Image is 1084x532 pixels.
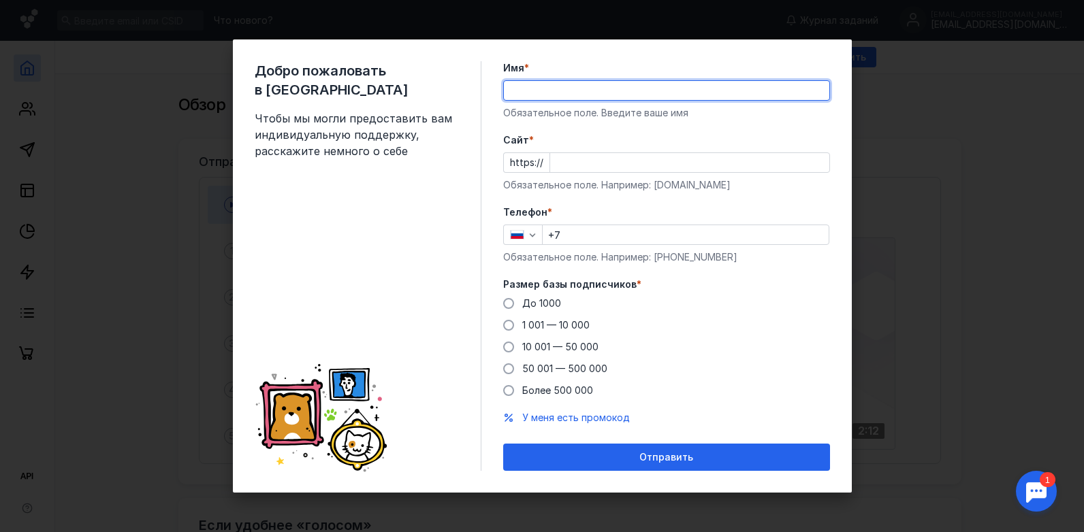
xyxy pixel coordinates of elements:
span: Отправить [639,452,693,463]
span: 10 001 — 50 000 [522,341,599,352]
div: Обязательное поле. Например: [DOMAIN_NAME] [503,178,830,192]
span: Чтобы мы могли предоставить вам индивидуальную поддержку, расскажите немного о себе [255,110,459,159]
span: 50 001 — 500 000 [522,363,607,374]
span: У меня есть промокод [522,412,630,423]
div: Обязательное поле. Например: [PHONE_NUMBER] [503,250,830,264]
div: 1 [31,8,46,23]
span: Телефон [503,205,547,219]
span: 1 001 — 10 000 [522,319,590,331]
span: Добро пожаловать в [GEOGRAPHIC_DATA] [255,61,459,99]
span: Более 500 000 [522,384,593,396]
span: Cайт [503,133,529,147]
button: Отправить [503,444,830,471]
div: Обязательное поле. Введите ваше имя [503,106,830,120]
button: У меня есть промокод [522,411,630,425]
span: До 1000 [522,297,561,309]
span: Имя [503,61,524,75]
span: Размер базы подписчиков [503,278,637,291]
